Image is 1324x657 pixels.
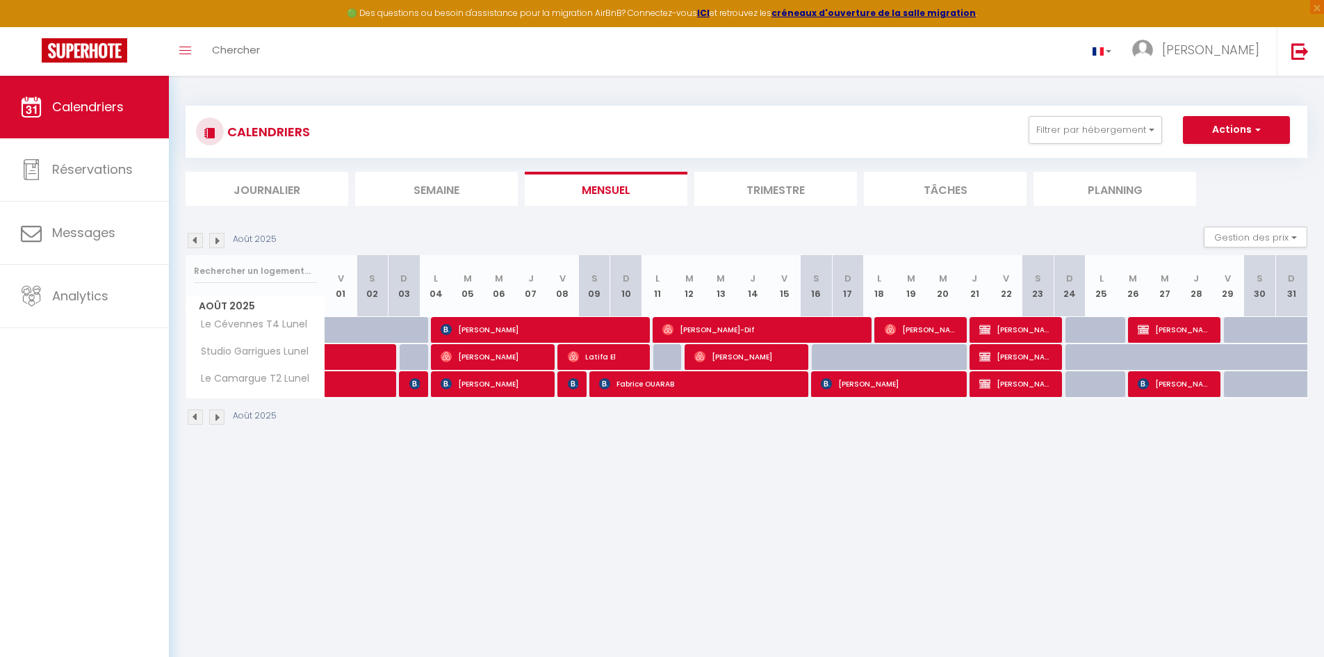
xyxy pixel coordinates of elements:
[1100,272,1104,285] abbr: L
[441,316,643,343] span: [PERSON_NAME]
[771,7,976,19] a: créneaux d'ouverture de la salle migration
[202,27,270,76] a: Chercher
[568,343,642,370] span: Latifa El
[1132,40,1153,60] img: ...
[11,6,53,47] button: Ouvrir le widget de chat LiveChat
[357,255,389,317] th: 02
[1117,255,1149,317] th: 26
[864,255,896,317] th: 18
[927,255,959,317] th: 20
[864,172,1027,206] li: Tâches
[1138,316,1212,343] span: [PERSON_NAME]
[895,255,927,317] th: 19
[979,316,1054,343] span: [PERSON_NAME]
[42,38,127,63] img: Super Booking
[52,98,124,115] span: Calendriers
[694,172,857,206] li: Trimestre
[697,7,710,19] a: ICI
[655,272,660,285] abbr: L
[705,255,737,317] th: 13
[769,255,801,317] th: 15
[1193,272,1199,285] abbr: J
[400,272,407,285] abbr: D
[599,371,801,397] span: Fabrice OUARAB
[1225,272,1231,285] abbr: V
[1161,272,1169,285] abbr: M
[1029,116,1162,144] button: Filtrer par hébergement
[1138,371,1212,397] span: [PERSON_NAME]
[547,255,579,317] th: 08
[623,272,630,285] abbr: D
[188,344,312,359] span: Studio Garrigues Lunel
[1162,41,1259,58] span: [PERSON_NAME]
[186,172,348,206] li: Journalier
[591,272,598,285] abbr: S
[1086,255,1118,317] th: 25
[1066,272,1073,285] abbr: D
[483,255,515,317] th: 06
[813,272,819,285] abbr: S
[958,255,990,317] th: 21
[1183,116,1290,144] button: Actions
[389,255,420,317] th: 03
[885,316,959,343] span: [PERSON_NAME]
[877,272,881,285] abbr: L
[52,224,115,241] span: Messages
[821,371,959,397] span: [PERSON_NAME]
[737,255,769,317] th: 14
[1244,255,1276,317] th: 30
[610,255,642,317] th: 10
[559,272,566,285] abbr: V
[1204,227,1307,248] button: Gestion des prix
[233,409,277,423] p: Août 2025
[641,255,673,317] th: 11
[662,316,865,343] span: [PERSON_NAME]-Dif
[338,272,344,285] abbr: V
[979,371,1054,397] span: [PERSON_NAME]
[1288,272,1295,285] abbr: D
[1122,27,1277,76] a: ... [PERSON_NAME]
[186,296,325,316] span: Août 2025
[1257,272,1263,285] abbr: S
[495,272,503,285] abbr: M
[568,371,578,397] span: [PERSON_NAME]
[717,272,725,285] abbr: M
[52,161,133,178] span: Réservations
[515,255,547,317] th: 07
[525,172,687,206] li: Mensuel
[528,272,534,285] abbr: J
[441,343,547,370] span: [PERSON_NAME]
[355,172,518,206] li: Semaine
[979,343,1054,370] span: [PERSON_NAME]
[1054,255,1086,317] th: 24
[578,255,610,317] th: 09
[212,42,260,57] span: Chercher
[694,343,801,370] span: [PERSON_NAME]
[452,255,484,317] th: 05
[781,272,787,285] abbr: V
[1035,272,1041,285] abbr: S
[673,255,705,317] th: 12
[990,255,1022,317] th: 22
[750,272,755,285] abbr: J
[1033,172,1196,206] li: Planning
[800,255,832,317] th: 16
[1291,42,1309,60] img: logout
[233,233,277,246] p: Août 2025
[844,272,851,285] abbr: D
[907,272,915,285] abbr: M
[972,272,977,285] abbr: J
[325,255,357,317] th: 01
[188,371,313,387] span: Le Camargue T2 Lunel
[409,371,420,397] span: [PERSON_NAME]
[224,116,310,147] h3: CALENDRIERS
[194,259,317,284] input: Rechercher un logement...
[685,272,694,285] abbr: M
[464,272,472,285] abbr: M
[188,317,311,332] span: Le Cévennes T4 Lunel
[420,255,452,317] th: 04
[1149,255,1181,317] th: 27
[1003,272,1009,285] abbr: V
